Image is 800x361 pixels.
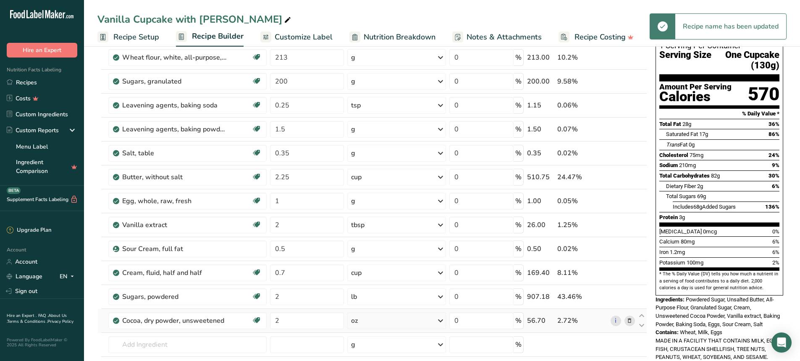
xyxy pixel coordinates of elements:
span: One Cupcake (130g) [711,50,779,71]
div: Sugars, powdered [122,292,227,302]
div: 0.07% [557,124,607,134]
span: Recipe Costing [574,31,626,43]
div: g [351,244,355,254]
div: 26.00 [527,220,554,230]
div: g [351,148,355,158]
input: Add Ingredient [108,336,267,353]
section: * The % Daily Value (DV) tells you how much a nutrient in a serving of food contributes to a dail... [659,271,779,291]
div: oz [351,316,358,326]
div: tbsp [351,220,365,230]
span: Potassium [659,259,685,266]
div: 169.40 [527,268,554,278]
span: 136% [765,204,779,210]
div: 0.35 [527,148,554,158]
div: 10.2% [557,52,607,63]
span: 24% [769,152,779,158]
span: 75mg [690,152,703,158]
div: Sugars, granulated [122,76,227,86]
div: g [351,340,355,350]
div: 1.15 [527,100,554,110]
span: 80mg [681,238,695,245]
span: Total Sugars [666,193,696,199]
span: 6% [772,238,779,245]
div: g [351,196,355,206]
a: Privacy Policy [47,319,73,324]
div: 9.58% [557,76,607,86]
div: Sour Cream, full fat [122,244,227,254]
span: Iron [659,249,669,255]
a: Customize Label [260,28,333,47]
a: Recipe Setup [97,28,159,47]
div: Cocoa, dry powder, unsweetened [122,316,227,326]
a: Notes & Attachments [452,28,542,47]
span: 17g [699,131,708,137]
div: Open Intercom Messenger [771,332,792,353]
span: 68g [693,204,702,210]
div: Cream, fluid, half and half [122,268,227,278]
a: Language [7,269,42,284]
div: Custom Reports [7,126,59,135]
div: g [351,76,355,86]
span: Sodium [659,162,678,168]
a: About Us . [7,313,67,324]
div: Vanilla extract [122,220,227,230]
div: tsp [351,100,361,110]
div: g [351,52,355,63]
span: Serving Size [659,50,711,71]
span: 30% [769,173,779,179]
span: Includes Added Sugars [673,204,736,210]
div: lb [351,292,357,302]
div: 43.46% [557,292,607,302]
div: Wheat flour, white, all-purpose, self-rising, enriched [122,52,227,63]
div: 907.18 [527,292,554,302]
a: Recipe Builder [176,27,244,47]
div: 0.50 [527,244,554,254]
div: Butter, without salt [122,172,227,182]
span: 28g [682,121,691,127]
span: Wheat, Milk, Eggs [680,329,722,335]
span: [MEDICAL_DATA] [659,228,702,235]
div: BETA [7,187,21,194]
span: 36% [769,121,779,127]
div: 8.11% [557,268,607,278]
div: Egg, whole, raw, fresh [122,196,227,206]
div: g [351,124,355,134]
div: Recipe name has been updated [675,14,786,39]
div: Vanilla Cupcake with [PERSON_NAME] [97,12,293,27]
a: Nutrition Breakdown [349,28,435,47]
div: Calories [659,91,732,103]
span: 100mg [687,259,703,266]
span: 2% [772,259,779,266]
a: FAQ . [38,313,48,319]
span: 82g [711,173,720,179]
span: Recipe Setup [113,31,159,43]
span: 0mcg [703,228,717,235]
div: 0.05% [557,196,607,206]
a: Recipe Costing [559,28,634,47]
span: 9% [772,162,779,168]
div: Leavening agents, baking powder, double-acting, straight phosphate [122,124,227,134]
span: Nutrition Breakdown [364,31,435,43]
div: 510.75 [527,172,554,182]
div: 24.47% [557,172,607,182]
span: 210mg [679,162,696,168]
span: 1.2mg [670,249,685,255]
div: 1.00 [527,196,554,206]
span: 6% [772,249,779,255]
span: Total Carbohydrates [659,173,710,179]
div: Powered By FoodLabelMaker © 2025 All Rights Reserved [7,337,77,348]
span: Contains: [656,329,679,335]
span: Protein [659,214,678,220]
span: Customize Label [275,31,333,43]
span: 2g [697,183,703,189]
div: Salt, table [122,148,227,158]
span: Powdered Sugar, Unsalted Butter, All-Purpose Flour, Granulated Sugar, Cream, Unsweetened Cocoa Po... [656,296,780,327]
a: Terms & Conditions . [7,319,47,324]
span: 0% [772,228,779,235]
span: 69g [697,193,706,199]
div: Upgrade Plan [7,226,51,235]
span: Recipe Builder [192,31,244,42]
div: 0.02% [557,148,607,158]
span: MADE IN A FACILITY THAT CONTAINS MILK, EGGS, FISH, CRUSTACEAN SHELLFISH, TREE NUTS, PEANUTS, WHEA... [656,337,782,360]
span: Fat [666,141,687,148]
